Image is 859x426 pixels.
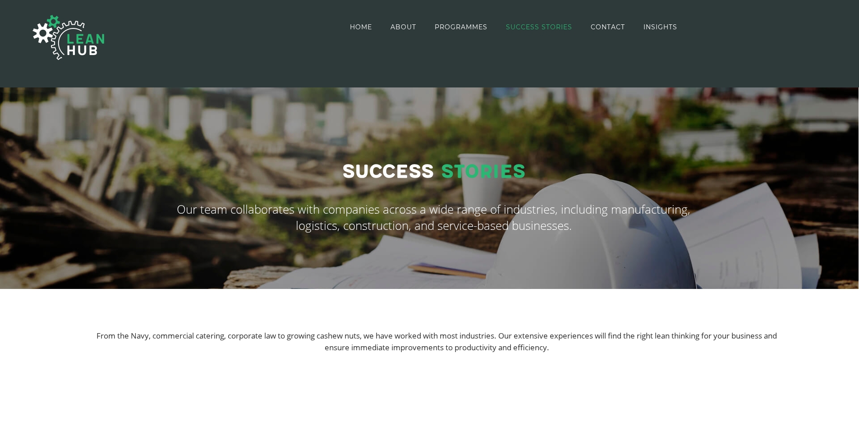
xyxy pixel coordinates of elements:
a: ABOUT [390,1,416,53]
img: The Lean Hub | Optimising productivity with Lean Logo [23,5,114,69]
span: HOME [350,24,372,30]
span: Stories [441,160,525,183]
nav: Main Menu [350,1,677,53]
span: INSIGHTS [643,24,677,30]
span: Our team collaborates with companies across a wide range of industries, including manufacturing, ... [177,201,690,234]
a: PROGRAMMES [435,1,487,53]
a: CONTACT [591,1,625,53]
span: CONTACT [591,24,625,30]
span: PROGRAMMES [435,24,487,30]
span: Success [342,160,434,183]
a: HOME [350,1,372,53]
span: From the Navy, commercial catering, corporate law to growing cashew nuts, we have worked with mos... [96,330,777,353]
span: SUCCESS STORIES [506,24,572,30]
a: INSIGHTS [643,1,677,53]
span: ABOUT [390,24,416,30]
a: SUCCESS STORIES [506,1,572,53]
